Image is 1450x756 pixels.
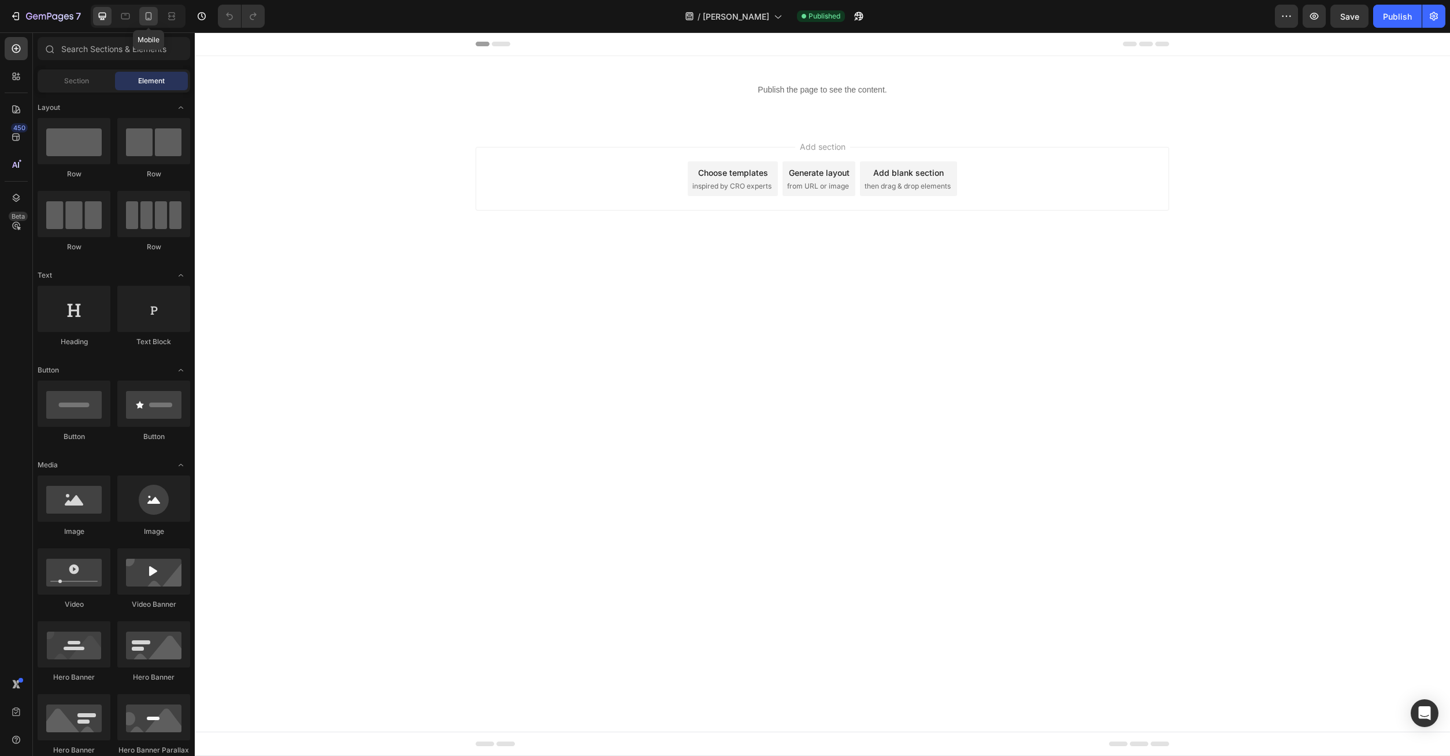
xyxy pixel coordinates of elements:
div: Button [117,432,190,442]
div: 450 [11,123,28,132]
div: Text Block [117,337,190,347]
div: Hero Banner Parallax [117,745,190,755]
iframe: Design area [195,32,1450,756]
span: Toggle open [172,98,190,117]
button: Publish [1373,5,1422,28]
span: from URL or image [592,149,654,159]
div: Hero Banner [38,745,110,755]
div: Heading [38,337,110,347]
span: then drag & drop elements [670,149,756,159]
div: Beta [9,212,28,221]
div: Video Banner [117,599,190,610]
button: Save [1330,5,1369,28]
div: Choose templates [503,134,573,146]
span: Element [138,76,165,86]
span: Save [1340,12,1359,21]
span: Add section [600,108,655,120]
span: / [698,10,700,23]
div: Row [38,242,110,252]
div: Publish [1383,10,1412,23]
div: Open Intercom Messenger [1411,699,1438,727]
div: Row [117,242,190,252]
button: 7 [5,5,86,28]
span: inspired by CRO experts [498,149,577,159]
input: Search Sections & Elements [38,37,190,60]
span: Toggle open [172,361,190,379]
span: Button [38,365,59,375]
div: Image [38,526,110,537]
span: Section [64,76,89,86]
div: Hero Banner [117,672,190,683]
div: Row [38,169,110,179]
span: Published [809,11,840,21]
div: Hero Banner [38,672,110,683]
div: Add blank section [678,134,749,146]
div: Undo/Redo [218,5,265,28]
span: Toggle open [172,266,190,285]
span: Layout [38,102,60,113]
div: Image [117,526,190,537]
div: Video [38,599,110,610]
span: Text [38,270,52,281]
div: Row [117,169,190,179]
p: 7 [76,9,81,23]
span: [PERSON_NAME] [703,10,769,23]
span: Media [38,460,58,470]
div: Button [38,432,110,442]
div: Generate layout [594,134,655,146]
span: Toggle open [172,456,190,474]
